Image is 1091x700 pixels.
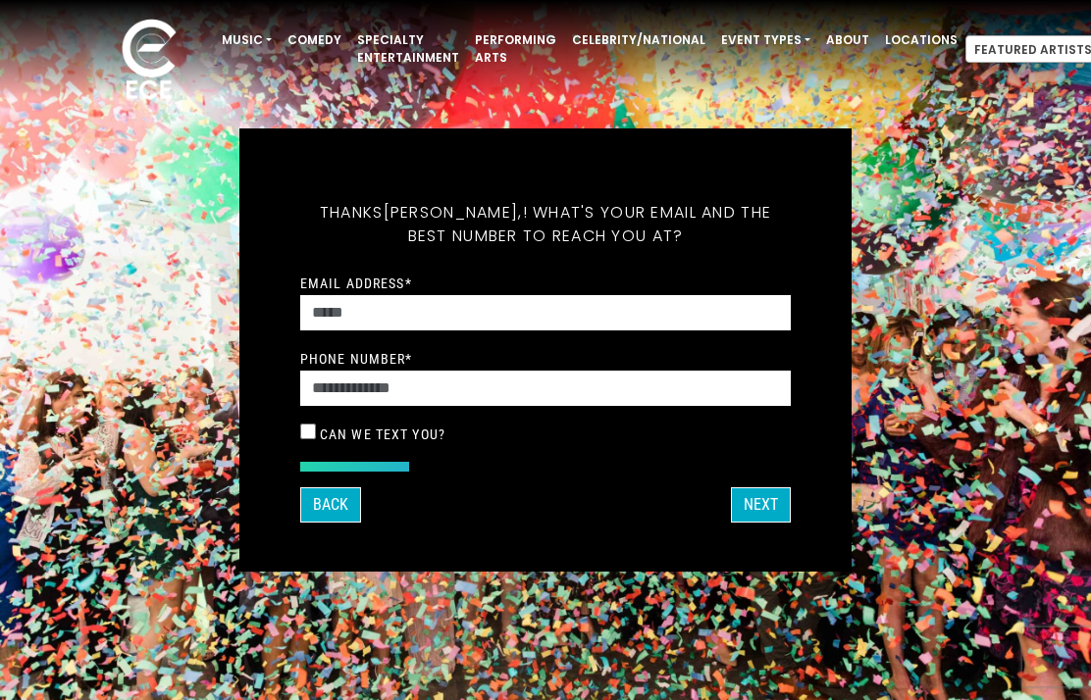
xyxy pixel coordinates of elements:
[713,24,818,57] a: Event Types
[467,24,564,75] a: Performing Arts
[100,14,198,109] img: ece_new_logo_whitev2-1.png
[300,350,413,368] label: Phone Number
[818,24,877,57] a: About
[300,177,791,272] h5: Thanks ! What's your email and the best number to reach you at?
[280,24,349,57] a: Comedy
[300,275,412,292] label: Email Address
[384,201,523,224] span: [PERSON_NAME],
[300,487,361,523] button: Back
[731,487,791,523] button: Next
[320,425,445,443] label: Can we text you?
[877,24,965,57] a: Locations
[349,24,467,75] a: Specialty Entertainment
[564,24,713,57] a: Celebrity/National
[214,24,280,57] a: Music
